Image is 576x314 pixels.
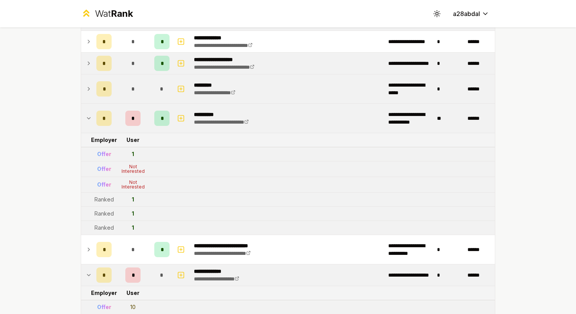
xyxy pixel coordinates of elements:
[95,8,133,20] div: Wat
[447,7,495,21] button: a28abdal
[81,8,133,20] a: WatRank
[94,196,114,203] div: Ranked
[97,150,111,158] div: Offer
[130,303,136,311] div: 10
[97,303,111,311] div: Offer
[93,133,115,147] td: Employer
[115,286,151,300] td: User
[97,181,111,188] div: Offer
[132,196,134,203] div: 1
[93,286,115,300] td: Employer
[118,180,148,189] div: Not Interested
[97,165,111,173] div: Offer
[132,224,134,232] div: 1
[132,210,134,217] div: 1
[118,164,148,174] div: Not Interested
[132,150,134,158] div: 1
[115,133,151,147] td: User
[94,224,114,232] div: Ranked
[111,8,133,19] span: Rank
[453,9,480,18] span: a28abdal
[94,210,114,217] div: Ranked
